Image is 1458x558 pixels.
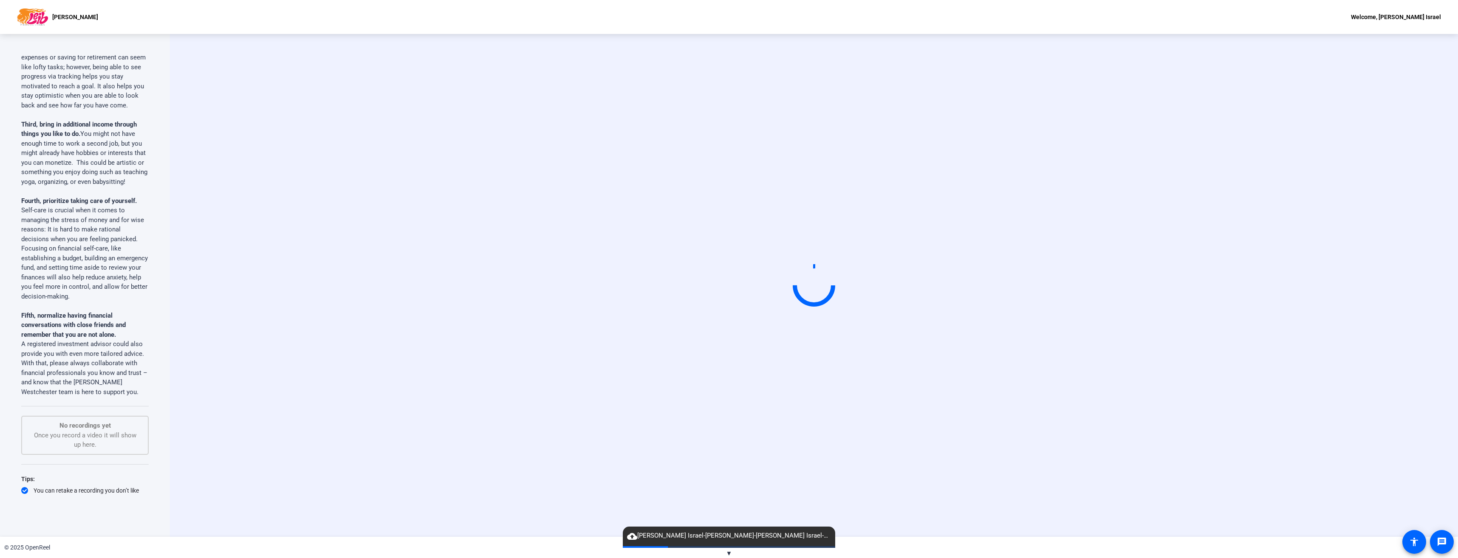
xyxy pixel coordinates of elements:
[726,550,732,557] span: ▼
[21,486,149,495] div: You can retake a recording you don’t like
[21,120,149,187] p: You might not have enough time to work a second job, but you might already have hobbies or intere...
[21,34,149,110] p: Financial goals such as building an emergency fund to cover six months of expenses or saving for ...
[21,197,137,205] strong: Fourth, prioritize taking care of yourself.
[21,474,149,484] div: Tips:
[17,8,48,25] img: OpenReel logo
[21,121,137,138] strong: Third, bring in additional income through things you like to do.
[1409,537,1419,547] mat-icon: accessibility
[1437,537,1447,547] mat-icon: message
[52,12,98,22] p: [PERSON_NAME]
[627,531,637,541] mat-icon: cloud_upload
[21,312,126,338] strong: Fifth, normalize having financial conversations with close friends and remember that you are not ...
[4,543,50,552] div: © 2025 OpenReel
[623,531,835,541] span: [PERSON_NAME] Israel-[PERSON_NAME]-[PERSON_NAME] Israel-1757535114966-webcam
[31,421,139,450] div: Once you record a video it will show up here.
[21,358,149,397] p: With that, please always collaborate with financial professionals you know and trust – and know t...
[21,206,149,301] p: Self-care is crucial when it comes to managing the stress of money and for wise reasons: It is ha...
[31,421,139,431] p: No recordings yet
[1351,12,1441,22] div: Welcome, [PERSON_NAME] Israel
[21,339,149,358] p: A registered investment advisor could also provide you with even more tailored advice.
[21,497,149,505] div: Pick a quiet and well-lit area to record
